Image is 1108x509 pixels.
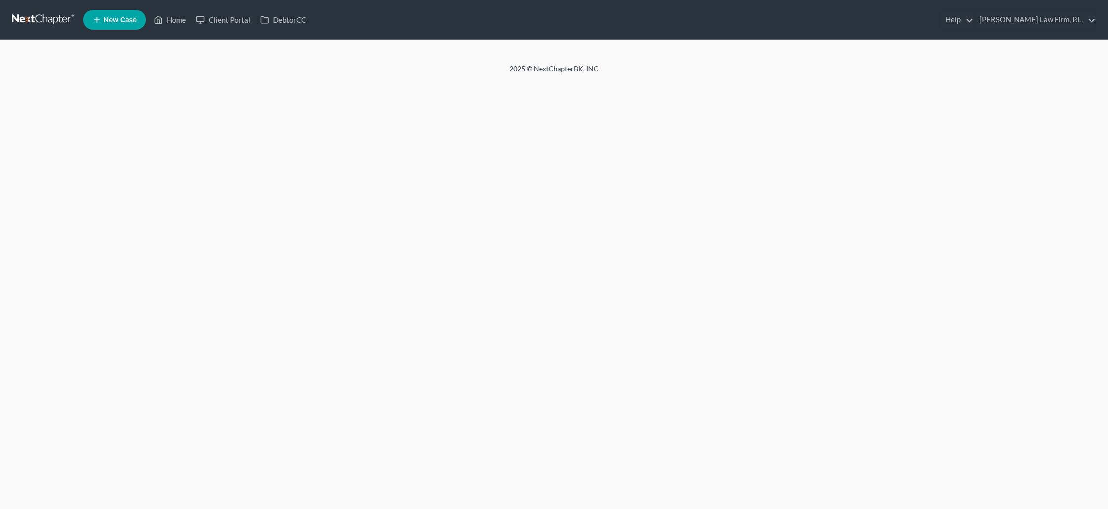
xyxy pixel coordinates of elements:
[974,11,1096,29] a: [PERSON_NAME] Law Firm, P.L.
[940,11,973,29] a: Help
[83,10,146,30] new-legal-case-button: New Case
[272,64,836,82] div: 2025 © NextChapterBK, INC
[191,11,255,29] a: Client Portal
[255,11,311,29] a: DebtorCC
[149,11,191,29] a: Home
